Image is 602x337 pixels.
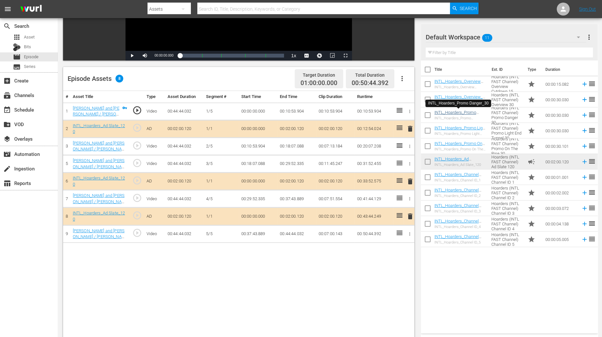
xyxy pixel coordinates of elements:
span: Promo [528,111,535,119]
td: 00:44:44.032 [165,103,203,120]
td: 5/5 [203,225,239,243]
svg: Add to Episode [581,81,588,88]
td: 1 [63,103,70,120]
img: ans4CAIJ8jUAAAAAAAAAAAAAAAAAAAAAAAAgQb4GAAAAAAAAAAAAAAAAAAAAAAAAJMjXAAAAAAAAAAAAAAAAAAAAAAAAgAT5G... [16,2,47,17]
td: 00:33:52.575 [355,173,393,190]
span: play_circle_outline [132,228,142,238]
span: 11 [482,31,492,45]
a: INTL_Hoarders_Ad Slate_120 [434,157,471,166]
div: Bits [13,43,21,51]
button: Captions [300,51,313,60]
a: INTL_Hoarders_Channel ID_5 [434,234,481,244]
a: INTL_Hoarders_Promo On The Rise_30 [434,141,485,151]
td: 00:02:00.120 [277,120,316,137]
div: INTL_Hoarders_Channel ID_2 [434,194,487,198]
td: Hoarders (INTL FAST Channel) Channel ID 3 [489,201,525,216]
span: play_circle_outline [132,211,142,220]
td: 2 [63,120,70,137]
span: reorder [588,111,596,119]
td: 2/5 [203,137,239,155]
td: 9 [63,225,70,243]
svg: Add to Episode [581,236,588,243]
button: Playback Rate [287,51,300,60]
div: INTL_Hoarders_Channel ID_5 [434,240,487,245]
div: Target Duration [301,71,337,80]
svg: Add to Episode [581,127,588,134]
td: 00:00:00.000 [239,208,277,225]
span: Search [460,3,477,14]
a: INTL_Hoarders_Ad Slate_120 [73,123,125,134]
td: 00:02:00.120 [316,120,355,137]
a: INTL_Hoarders_Channel ID_4 [434,219,481,228]
svg: Add to Episode [581,96,588,103]
th: Ext. ID [488,60,524,79]
span: reorder [588,173,596,181]
td: Video [144,137,165,155]
th: Asset Duration [165,91,203,103]
span: reorder [588,142,596,150]
td: 8 [63,208,70,225]
span: reorder [588,220,596,227]
td: 00:11:45.247 [316,155,355,173]
td: 00:31:52.455 [355,155,393,173]
a: [PERSON_NAME] and [PERSON_NAME] / [PERSON_NAME] (2/5) [73,141,125,158]
td: 00:07:51.554 [316,190,355,208]
td: 00:00:30.101 [543,138,578,154]
td: 00:37:43.889 [239,225,277,243]
td: 00:10:53.904 [355,103,393,120]
svg: Add to Episode [581,189,588,196]
span: play_circle_outline [132,123,142,133]
span: reorder [588,95,596,103]
th: End Time [277,91,316,103]
span: Episode [24,54,38,60]
td: 00:18:07.088 [239,155,277,173]
div: INTL_Hoarders_Channel ID_4 [434,225,487,229]
span: Series [24,63,36,70]
th: Clip Duration [316,91,355,103]
th: Duration [542,60,580,79]
span: VOD [3,121,11,128]
td: Hoarders (INTL FAST Channel) Channel ID 4 [489,216,525,232]
td: 00:00:00.000 [239,173,277,190]
th: Title [434,60,488,79]
span: Promo [528,142,535,150]
td: 00:00:30.030 [543,123,578,138]
div: INTL_Hoarders_Ad Slate_120 [434,163,487,167]
span: Promo [528,220,535,228]
span: Create [3,77,11,85]
td: 00:02:00.120 [277,173,316,190]
td: 00:41:44.129 [355,190,393,208]
td: 00:43:44.249 [355,208,393,225]
td: 00:02:00.120 [277,208,316,225]
span: reorder [588,189,596,196]
span: Bits [24,44,31,50]
td: Video [144,103,165,120]
td: Hoarders (INTL FAST Channel) Ad Slate 120 [489,154,525,169]
span: Promo [528,127,535,135]
span: Channels [3,92,11,99]
span: play_circle_outline [132,141,142,150]
th: Start Time [239,91,277,103]
td: 00:00:00.000 [239,103,277,120]
td: 00:12:54.024 [355,120,393,137]
button: Mute [138,51,151,60]
a: INTL_Hoarders_Channel ID_3 [434,203,481,213]
button: Picture-in-Picture [326,51,339,60]
span: menu [4,5,12,13]
th: Runtime [355,91,393,103]
button: delete [406,177,414,186]
div: INTL_Hoarders_Promo Danger_30 [434,116,487,120]
button: Fullscreen [339,51,352,60]
div: INTL_Hoarders_Channel ID_3 [434,209,487,213]
span: delete [406,178,414,185]
svg: Add to Episode [581,112,588,119]
td: 1/1 [203,173,239,190]
a: INTL_Hoarders_Overview_30 [434,94,485,104]
td: 00:29:52.335 [239,190,277,208]
span: Promo [528,235,535,243]
svg: Add to Episode [581,158,588,165]
span: Series [13,63,21,71]
td: 00:02:00.120 [316,208,355,225]
span: reorder [588,126,596,134]
span: Promo [528,80,535,88]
